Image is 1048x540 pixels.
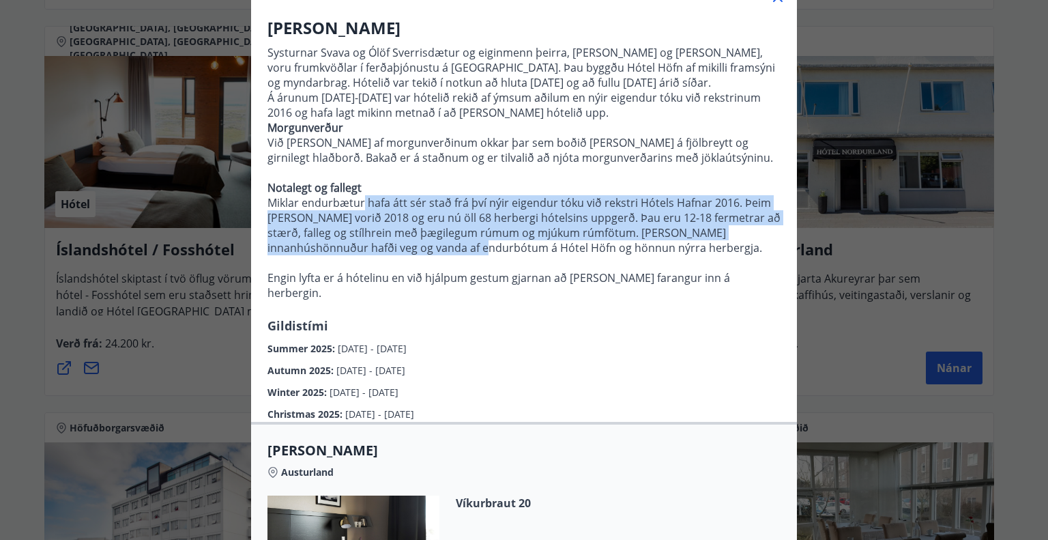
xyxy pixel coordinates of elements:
[267,317,328,334] span: Gildistími
[338,342,407,355] span: [DATE] - [DATE]
[330,386,398,399] span: [DATE] - [DATE]
[267,364,336,377] span: Autumn 2025 :
[267,342,338,355] span: Summer 2025 :
[267,408,345,421] span: Christmas 2025 :
[267,386,330,399] span: Winter 2025 :
[267,120,343,135] strong: Morgunverður
[267,120,781,300] p: Við [PERSON_NAME] af morgunverðinum okkar þar sem boðið [PERSON_NAME] á fjölbreytt og girnilegt h...
[267,45,781,120] p: Systurnar Svava og Ólöf Sverrisdætur og eiginmenn þeirra, [PERSON_NAME] og [PERSON_NAME], voru fr...
[267,180,362,195] strong: Notalegt og fallegt
[345,408,414,421] span: [DATE] - [DATE]
[336,364,405,377] span: [DATE] - [DATE]
[267,16,781,40] h3: [PERSON_NAME]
